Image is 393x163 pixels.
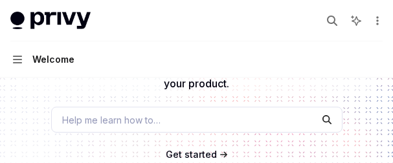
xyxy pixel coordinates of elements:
div: Welcome [32,52,74,67]
img: light logo [10,12,91,30]
span: Help me learn how to… [62,113,161,127]
a: Get started [166,148,217,161]
span: Get started [166,149,217,160]
button: More actions [370,12,383,30]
